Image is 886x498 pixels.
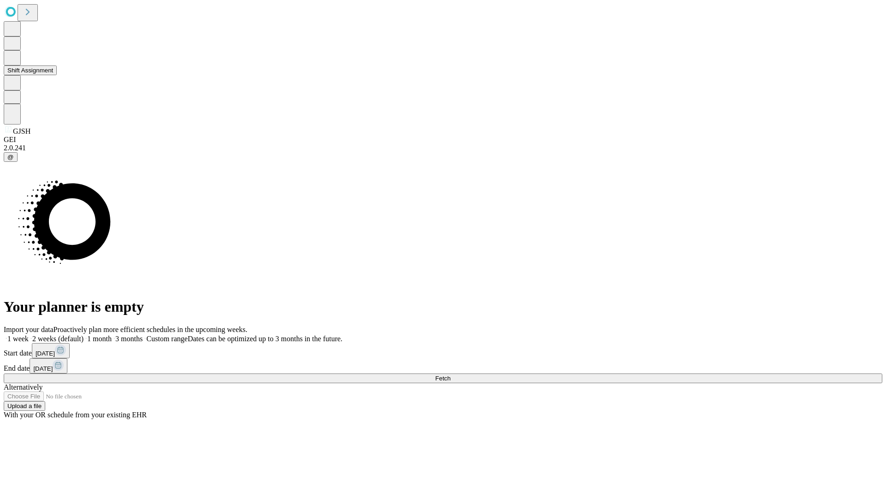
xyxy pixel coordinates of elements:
[32,343,70,358] button: [DATE]
[4,373,882,383] button: Fetch
[4,144,882,152] div: 2.0.241
[4,136,882,144] div: GEI
[146,335,187,343] span: Custom range
[4,326,54,333] span: Import your data
[4,401,45,411] button: Upload a file
[36,350,55,357] span: [DATE]
[13,127,30,135] span: GJSH
[4,343,882,358] div: Start date
[4,298,882,315] h1: Your planner is empty
[7,335,29,343] span: 1 week
[435,375,450,382] span: Fetch
[4,358,882,373] div: End date
[32,335,84,343] span: 2 weeks (default)
[4,65,57,75] button: Shift Assignment
[188,335,342,343] span: Dates can be optimized up to 3 months in the future.
[7,154,14,160] span: @
[115,335,143,343] span: 3 months
[4,411,147,419] span: With your OR schedule from your existing EHR
[33,365,53,372] span: [DATE]
[4,152,18,162] button: @
[4,383,42,391] span: Alternatively
[87,335,112,343] span: 1 month
[30,358,67,373] button: [DATE]
[54,326,247,333] span: Proactively plan more efficient schedules in the upcoming weeks.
